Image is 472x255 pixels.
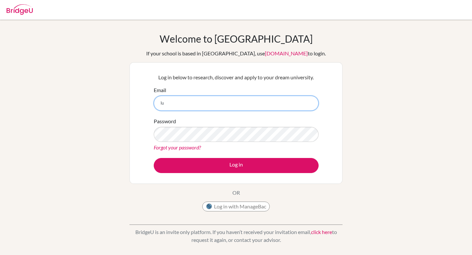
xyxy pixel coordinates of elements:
h1: Welcome to [GEOGRAPHIC_DATA] [160,33,313,45]
label: Password [154,117,176,125]
a: click here [311,229,332,235]
div: If your school is based in [GEOGRAPHIC_DATA], use to login. [146,49,326,57]
img: Bridge-U [7,4,33,15]
p: BridgeU is an invite only platform. If you haven’t received your invitation email, to request it ... [129,228,343,244]
button: Log in [154,158,319,173]
a: Forgot your password? [154,144,201,150]
a: [DOMAIN_NAME] [265,50,308,56]
button: Log in with ManageBac [202,202,270,211]
label: Email [154,86,166,94]
p: OR [232,189,240,197]
p: Log in below to research, discover and apply to your dream university. [154,73,319,81]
